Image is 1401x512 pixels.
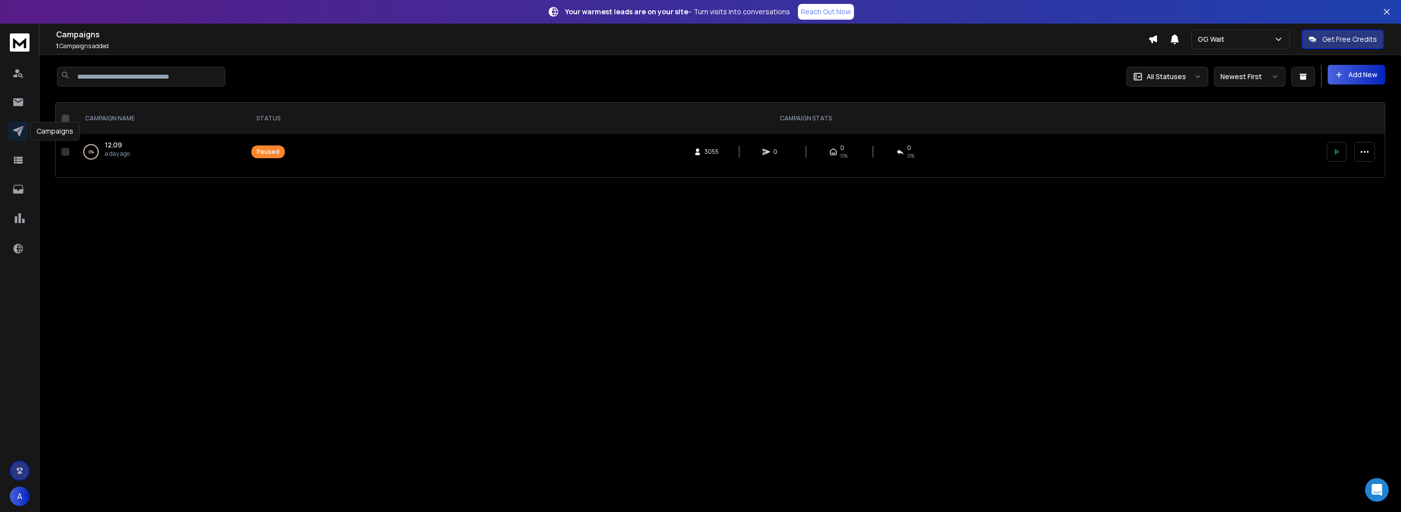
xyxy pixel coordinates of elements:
p: – Turn visits into conversations [565,7,790,17]
th: STATUS [245,103,291,134]
th: CAMPAIGN NAME [73,103,245,134]
button: Newest First [1214,67,1285,86]
button: Get Free Credits [1302,29,1384,49]
p: Get Free Credits [1322,34,1377,44]
span: 0% [840,152,848,160]
a: Reach Out Now [798,4,854,20]
button: A [10,486,30,506]
span: 1 [56,42,59,50]
p: Campaigns added [56,42,1148,50]
img: logo [10,33,30,52]
span: 0 [773,148,783,156]
button: Add New [1328,65,1385,85]
th: CAMPAIGN STATS [291,103,1321,134]
span: 0 [907,144,911,152]
span: 0 [840,144,844,152]
p: a day ago [105,150,130,158]
a: 12.09 [105,140,122,150]
span: 3055 [704,148,719,156]
div: Paused [257,148,279,156]
p: 0 % [89,147,94,157]
span: 0% [907,152,914,160]
p: All Statuses [1147,72,1186,82]
div: Campaigns [30,122,80,141]
h1: Campaigns [56,28,1148,40]
p: Reach Out Now [801,7,851,17]
p: GG Wait [1198,34,1228,44]
strong: Your warmest leads are on your site [565,7,688,16]
td: 0%12.09a day ago [73,134,245,170]
div: Open Intercom Messenger [1365,478,1389,502]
